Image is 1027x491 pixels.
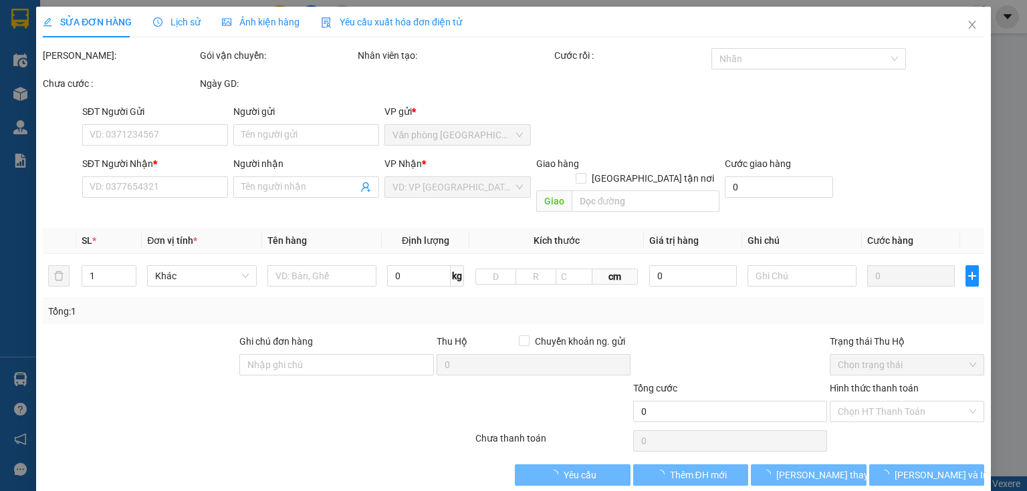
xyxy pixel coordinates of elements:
[48,265,70,287] button: delete
[48,304,397,319] div: Tổng: 1
[554,48,709,63] div: Cước rồi :
[358,48,552,63] div: Nhân viên tạo:
[725,176,833,198] input: Cước giao hàng
[571,190,719,212] input: Dọc đường
[649,235,699,246] span: Giá trị hàng
[536,158,578,169] span: Giao hàng
[515,464,631,486] button: Yêu cầu
[321,17,332,28] img: icon
[880,470,895,479] span: loading
[838,355,976,375] span: Chọn trạng thái
[475,269,516,285] input: D
[534,235,580,246] span: Kích thước
[267,265,376,287] input: VD: Bàn, Ghế
[895,468,988,482] span: [PERSON_NAME] và In
[239,336,313,347] label: Ghi chú đơn hàng
[451,265,464,287] span: kg
[953,7,991,44] button: Close
[530,334,631,349] span: Chuyển khoản ng. gửi
[155,266,249,286] span: Khác
[830,383,919,393] label: Hình thức thanh toán
[43,48,197,63] div: [PERSON_NAME]:
[751,464,867,486] button: [PERSON_NAME] thay đổi
[967,19,978,30] span: close
[516,269,556,285] input: R
[762,470,776,479] span: loading
[655,470,669,479] span: loading
[556,269,592,285] input: C
[222,17,231,27] span: picture
[43,17,52,27] span: edit
[82,235,92,246] span: SL
[564,468,596,482] span: Yêu cầu
[200,48,354,63] div: Gói vận chuyển:
[43,17,132,27] span: SỬA ĐƠN HÀNG
[776,468,883,482] span: [PERSON_NAME] thay đổi
[633,383,677,393] span: Tổng cước
[360,182,371,192] span: user-add
[867,235,913,246] span: Cước hàng
[233,104,379,119] div: Người gửi
[153,17,162,27] span: clock-circle
[82,104,228,119] div: SĐT Người Gửi
[830,334,984,349] div: Trạng thái Thu Hộ
[536,190,571,212] span: Giao
[436,336,467,347] span: Thu Hộ
[384,104,530,119] div: VP gửi
[965,265,979,287] button: plus
[222,17,300,27] span: Ảnh kiện hàng
[233,156,379,171] div: Người nhận
[748,265,857,287] input: Ghi Chú
[147,235,197,246] span: Đơn vị tính
[239,354,433,375] input: Ghi chú đơn hàng
[200,76,354,91] div: Ngày GD:
[384,158,422,169] span: VP Nhận
[869,464,985,486] button: [PERSON_NAME] và In
[321,17,462,27] span: Yêu cầu xuất hóa đơn điện tử
[549,470,564,479] span: loading
[966,271,978,281] span: plus
[586,171,719,186] span: [GEOGRAPHIC_DATA] tận nơi
[43,76,197,91] div: Chưa cước :
[633,464,749,486] button: Thêm ĐH mới
[402,235,449,246] span: Định lượng
[742,228,863,254] th: Ghi chú
[725,158,791,169] label: Cước giao hàng
[392,125,522,145] span: Văn phòng Đà Nẵng
[474,431,631,454] div: Chưa thanh toán
[867,265,955,287] input: 0
[592,269,637,285] span: cm
[153,17,201,27] span: Lịch sử
[82,156,228,171] div: SĐT Người Nhận
[669,468,726,482] span: Thêm ĐH mới
[267,235,306,246] span: Tên hàng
